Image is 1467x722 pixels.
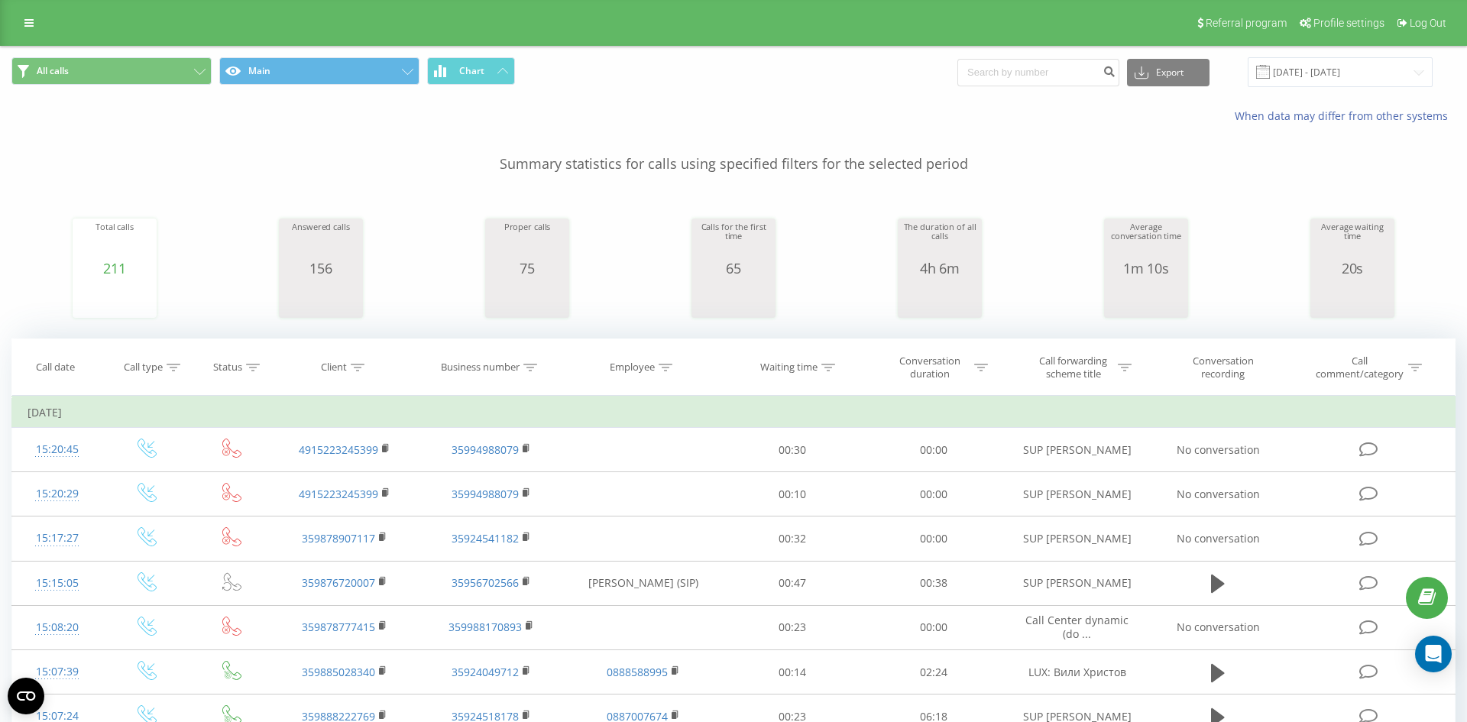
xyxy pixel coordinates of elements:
[1108,261,1184,276] div: 1m 10s
[863,428,1003,472] td: 00:00
[1004,650,1151,694] td: LUX: Вили Христов
[1174,355,1273,380] div: Conversation recording
[504,222,551,261] div: Proper calls
[321,361,347,374] div: Client
[957,59,1119,86] input: Search by number
[1313,17,1384,29] span: Profile settings
[12,397,1456,428] td: [DATE]
[441,361,520,374] div: Business number
[760,361,818,374] div: Waiting time
[1206,17,1287,29] span: Referral program
[863,605,1003,649] td: 00:00
[8,678,44,714] button: Open CMP widget
[722,472,863,516] td: 00:10
[427,57,515,85] button: Chart
[28,523,87,553] div: 15:17:27
[302,575,375,590] a: 359876720007
[722,561,863,605] td: 00:47
[28,435,87,465] div: 15:20:45
[1108,222,1184,261] div: Average conversation time
[302,531,375,546] a: 359878907117
[1415,636,1452,672] div: Open Intercom Messenger
[1314,222,1391,261] div: Average waiting time
[863,472,1003,516] td: 00:00
[1032,355,1114,380] div: Call forwarding scheme title
[1177,487,1260,501] span: No conversation
[449,620,522,634] a: 359988170893
[863,516,1003,561] td: 00:00
[452,665,519,679] a: 35924049712
[124,361,163,374] div: Call type
[452,575,519,590] a: 35956702566
[610,361,655,374] div: Employee
[889,355,970,380] div: Conversation duration
[213,361,242,374] div: Status
[11,124,1456,174] p: Summary statistics for calls using specified filters for the selected period
[452,442,519,457] a: 35994988079
[28,568,87,598] div: 15:15:05
[695,222,772,261] div: Calls for the first time
[722,605,863,649] td: 00:23
[1004,428,1151,472] td: SUP [PERSON_NAME]
[722,650,863,694] td: 00:14
[452,487,519,501] a: 35994988079
[1177,620,1260,634] span: No conversation
[564,561,722,605] td: [PERSON_NAME] (SIP)
[1235,108,1456,123] a: When data may differ from other systems
[292,222,349,261] div: Answered calls
[37,65,69,77] span: All calls
[299,487,378,501] a: 4915223245399
[722,516,863,561] td: 00:32
[11,57,212,85] button: All calls
[1410,17,1446,29] span: Log Out
[302,620,375,634] a: 359878777415
[902,222,978,261] div: The duration of all calls
[96,222,134,261] div: Total calls
[863,561,1003,605] td: 00:38
[722,428,863,472] td: 00:30
[1004,561,1151,605] td: SUP [PERSON_NAME]
[863,650,1003,694] td: 02:24
[1314,261,1391,276] div: 20s
[219,57,419,85] button: Main
[28,613,87,643] div: 15:08:20
[459,66,484,76] span: Chart
[292,261,349,276] div: 156
[302,665,375,679] a: 359885028340
[1004,472,1151,516] td: SUP [PERSON_NAME]
[452,531,519,546] a: 35924541182
[36,361,75,374] div: Call date
[96,261,134,276] div: 211
[902,261,978,276] div: 4h 6m
[28,479,87,509] div: 15:20:29
[1127,59,1210,86] button: Export
[607,665,668,679] a: 0888588995
[1004,516,1151,561] td: SUP [PERSON_NAME]
[1025,613,1129,641] span: Call Center dynamic (do ...
[299,442,378,457] a: 4915223245399
[695,261,772,276] div: 65
[1177,442,1260,457] span: No conversation
[28,657,87,687] div: 15:07:39
[504,261,551,276] div: 75
[1315,355,1404,380] div: Call comment/category
[1177,531,1260,546] span: No conversation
